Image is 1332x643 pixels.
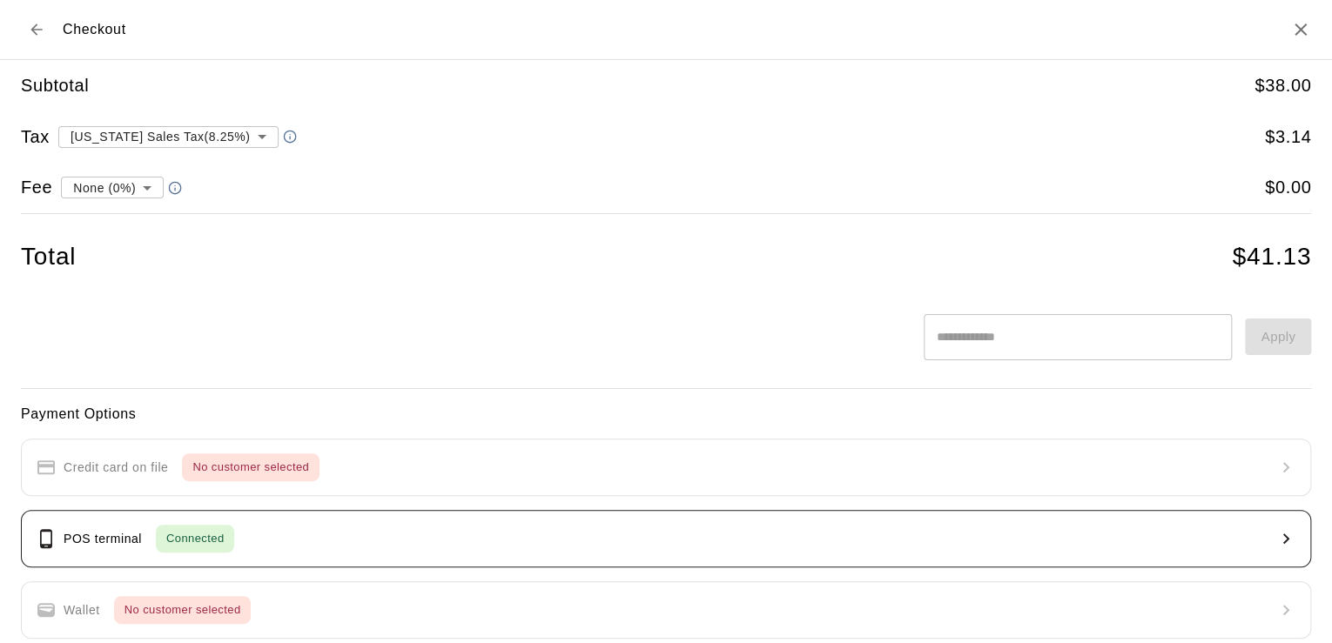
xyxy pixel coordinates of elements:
div: Checkout [21,14,126,45]
h5: Tax [21,125,50,149]
h5: Subtotal [21,74,89,97]
h5: $ 38.00 [1255,74,1311,97]
p: POS terminal [64,530,142,548]
span: Connected [156,529,234,549]
h5: Fee [21,176,52,199]
button: POS terminalConnected [21,510,1311,567]
button: Close [1290,19,1311,40]
h5: $ 0.00 [1265,176,1311,199]
h4: $ 41.13 [1232,242,1311,272]
div: None (0%) [61,171,164,204]
h5: $ 3.14 [1265,125,1311,149]
h6: Payment Options [21,403,1311,425]
button: Back to cart [21,14,52,45]
div: [US_STATE] Sales Tax ( 8.25 %) [58,120,279,152]
h4: Total [21,242,76,272]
